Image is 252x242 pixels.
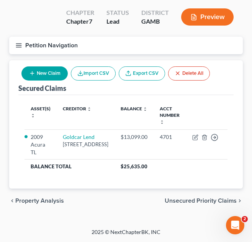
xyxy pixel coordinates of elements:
button: New Claim [21,66,68,81]
div: Chapter [66,17,94,26]
button: Unsecured Priority Claims chevron_right [165,198,243,204]
button: chevron_left Property Analysis [9,198,64,204]
div: [STREET_ADDRESS] [63,141,108,148]
div: Chapter [66,8,94,17]
a: Goldcar Lend [63,134,95,140]
i: chevron_right [237,198,243,204]
div: 4701 [160,133,180,141]
iframe: Intercom live chat [226,216,244,234]
span: 2 [242,216,248,222]
div: Lead [106,17,129,26]
a: Asset(s) unfold_more [31,106,51,118]
div: $13,099.00 [121,133,147,141]
button: Delete All [168,66,210,81]
div: Status [106,8,129,17]
button: Import CSV [71,66,116,81]
button: Preview [181,8,234,26]
i: chevron_left [9,198,15,204]
a: Creditor unfold_more [63,106,92,111]
span: Property Analysis [15,198,64,204]
li: 2009 Acura TL [31,133,51,156]
div: District [141,8,169,17]
th: Balance Total [25,160,115,173]
i: unfold_more [160,120,164,124]
i: unfold_more [31,113,35,118]
i: unfold_more [87,107,92,111]
div: Secured Claims [18,84,66,93]
a: Export CSV [119,66,165,81]
div: 2025 © NextChapterBK, INC [23,228,229,242]
button: Petition Navigation [9,37,243,54]
a: Acct Number unfold_more [160,106,180,124]
span: $25,635.00 [121,163,147,169]
span: 7 [89,18,92,25]
a: Balance unfold_more [121,106,147,111]
i: unfold_more [143,107,147,111]
span: Unsecured Priority Claims [165,198,237,204]
div: GAMB [141,17,169,26]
